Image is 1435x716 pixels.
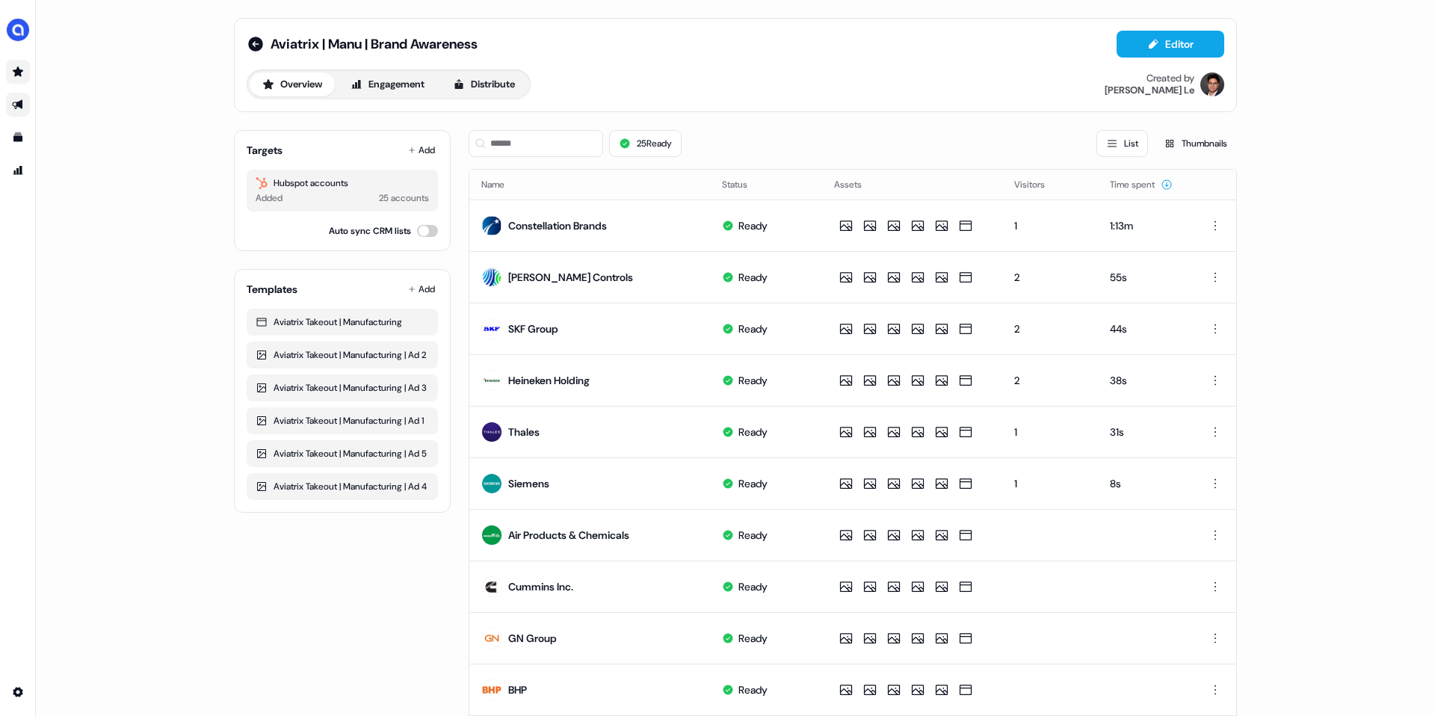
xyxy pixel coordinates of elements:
[256,348,429,362] div: Aviatrix Takeout | Manufacturing | Ad 2
[1110,373,1179,388] div: 38s
[738,682,768,697] div: Ready
[1110,270,1179,285] div: 55s
[508,425,540,439] div: Thales
[508,528,629,543] div: Air Products & Chemicals
[256,479,429,494] div: Aviatrix Takeout | Manufacturing | Ad 4
[440,72,528,96] button: Distribute
[738,425,768,439] div: Ready
[1014,321,1087,336] div: 2
[256,380,429,395] div: Aviatrix Takeout | Manufacturing | Ad 3
[405,279,438,300] button: Add
[1014,270,1087,285] div: 2
[1110,218,1179,233] div: 1:13m
[247,282,297,297] div: Templates
[6,126,30,149] a: Go to templates
[1110,171,1173,198] button: Time spent
[1014,373,1087,388] div: 2
[738,321,768,336] div: Ready
[508,270,633,285] div: [PERSON_NAME] Controls
[508,682,527,697] div: BHP
[1200,72,1224,96] img: Hugh
[1154,130,1237,157] button: Thumbnails
[271,35,478,53] span: Aviatrix | Manu | Brand Awareness
[256,191,283,206] div: Added
[738,631,768,646] div: Ready
[508,373,590,388] div: Heineken Holding
[508,579,573,594] div: Cummins Inc.
[822,170,1002,200] th: Assets
[1117,31,1224,58] button: Editor
[405,140,438,161] button: Add
[738,528,768,543] div: Ready
[508,631,557,646] div: GN Group
[1014,218,1087,233] div: 1
[1014,425,1087,439] div: 1
[1014,476,1087,491] div: 1
[1117,38,1224,54] a: Editor
[508,321,558,336] div: SKF Group
[1147,72,1194,84] div: Created by
[1014,171,1063,198] button: Visitors
[6,93,30,117] a: Go to outbound experience
[1110,321,1179,336] div: 44s
[1096,130,1148,157] button: List
[6,680,30,704] a: Go to integrations
[256,315,429,330] div: Aviatrix Takeout | Manufacturing
[247,143,283,158] div: Targets
[738,373,768,388] div: Ready
[609,130,682,157] button: 25Ready
[1110,476,1179,491] div: 8s
[722,171,765,198] button: Status
[6,158,30,182] a: Go to attribution
[738,270,768,285] div: Ready
[738,579,768,594] div: Ready
[481,171,522,198] button: Name
[256,413,429,428] div: Aviatrix Takeout | Manufacturing | Ad 1
[1110,425,1179,439] div: 31s
[250,72,335,96] button: Overview
[1105,84,1194,96] div: [PERSON_NAME] Le
[256,446,429,461] div: Aviatrix Takeout | Manufacturing | Ad 5
[508,476,549,491] div: Siemens
[6,60,30,84] a: Go to prospects
[738,476,768,491] div: Ready
[508,218,607,233] div: Constellation Brands
[738,218,768,233] div: Ready
[379,191,429,206] div: 25 accounts
[329,223,411,238] label: Auto sync CRM lists
[256,176,429,191] div: Hubspot accounts
[338,72,437,96] button: Engagement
